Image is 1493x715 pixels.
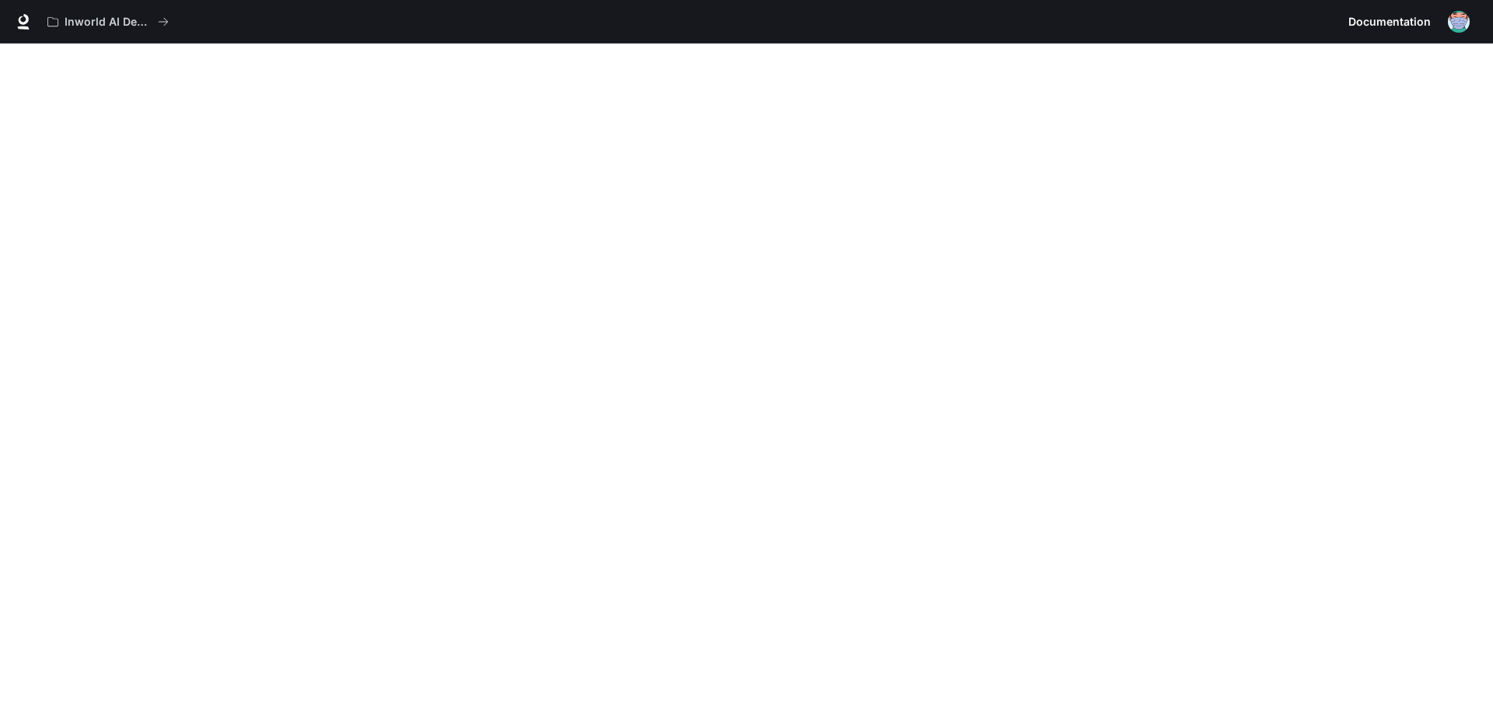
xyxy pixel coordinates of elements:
a: Documentation [1342,6,1437,37]
button: User avatar [1443,6,1474,37]
span: Documentation [1348,12,1431,32]
button: All workspaces [40,6,176,37]
img: User avatar [1448,11,1470,33]
p: Inworld AI Demos [65,16,152,29]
